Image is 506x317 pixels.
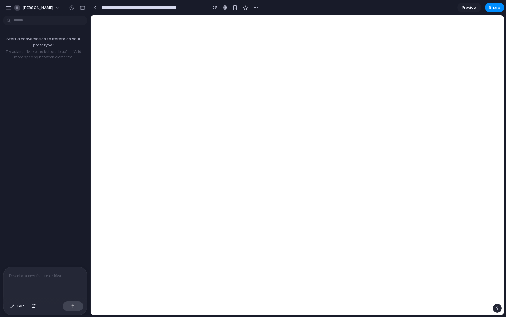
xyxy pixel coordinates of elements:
[2,49,84,60] p: Try asking: "Make the buttons blue" or "Add more spacing between elements"
[489,5,500,11] span: Share
[485,3,504,12] button: Share
[462,5,477,11] span: Preview
[23,5,53,11] span: [PERSON_NAME]
[2,36,84,48] p: Start a conversation to iterate on your prototype!
[12,3,63,13] button: [PERSON_NAME]
[7,301,27,311] button: Edit
[457,3,481,12] a: Preview
[17,303,24,309] span: Edit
